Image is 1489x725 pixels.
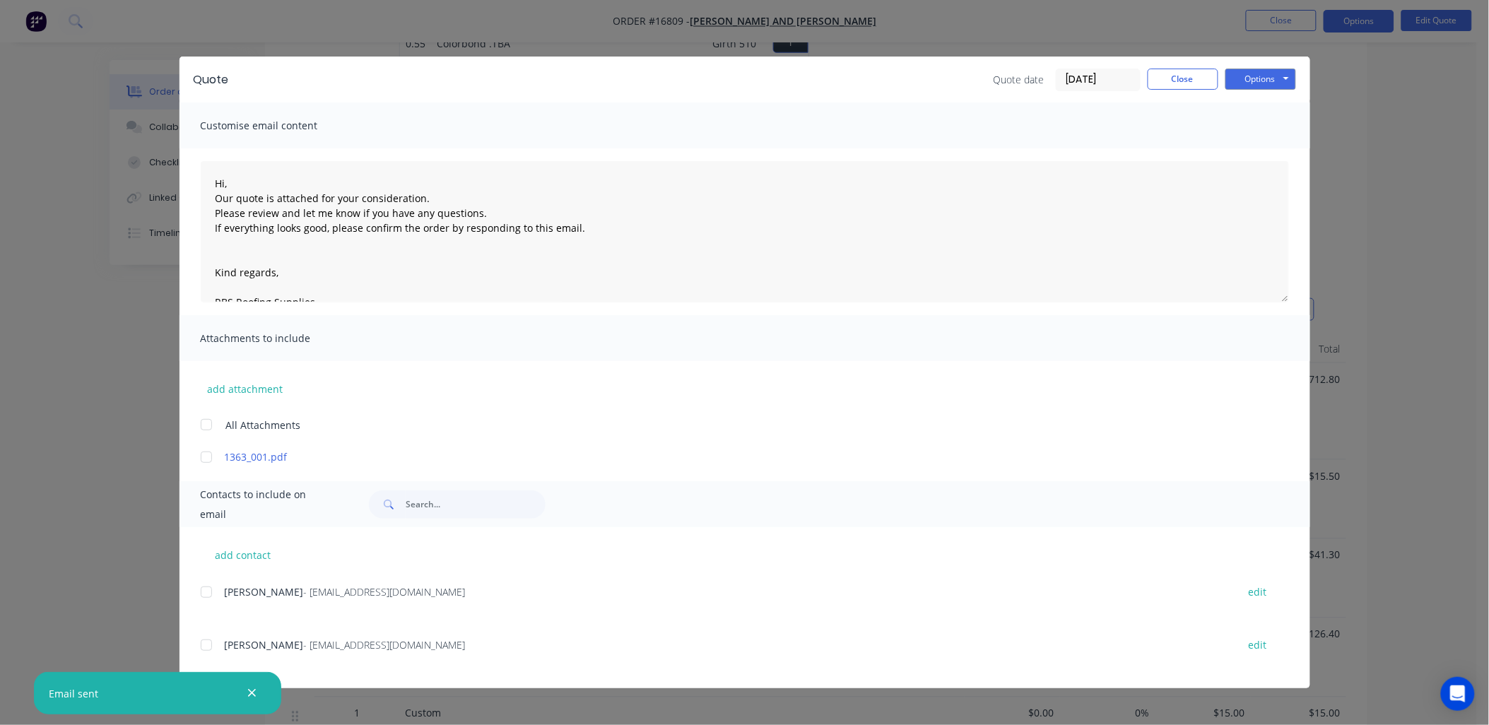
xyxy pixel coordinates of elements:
[225,449,1223,464] a: 1363_001.pdf
[201,378,290,399] button: add attachment
[225,638,304,652] span: [PERSON_NAME]
[406,490,546,519] input: Search...
[994,72,1044,87] span: Quote date
[1441,677,1475,711] div: Open Intercom Messenger
[1148,69,1218,90] button: Close
[201,329,356,348] span: Attachments to include
[304,585,466,599] span: - [EMAIL_ADDRESS][DOMAIN_NAME]
[194,71,229,88] div: Quote
[201,161,1289,302] textarea: Hi, Our quote is attached for your consideration. Please review and let me know if you have any q...
[304,638,466,652] span: - [EMAIL_ADDRESS][DOMAIN_NAME]
[1240,582,1276,601] button: edit
[226,418,301,432] span: All Attachments
[201,116,356,136] span: Customise email content
[1240,635,1276,654] button: edit
[201,485,334,524] span: Contacts to include on email
[49,686,98,701] div: Email sent
[1225,69,1296,90] button: Options
[225,585,304,599] span: [PERSON_NAME]
[201,544,286,565] button: add contact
